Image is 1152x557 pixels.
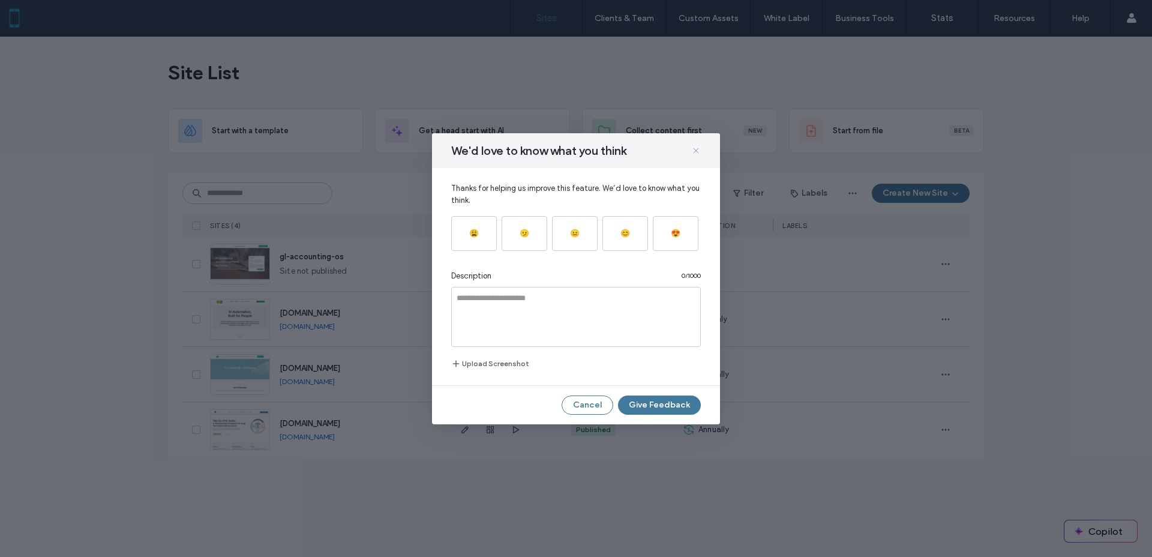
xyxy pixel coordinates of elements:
div: 🫤 [520,229,529,238]
div: 😍 [671,229,680,238]
span: Help [28,8,52,19]
button: Give Feedback [618,396,701,415]
button: Cancel [562,396,613,415]
div: 😩 [469,229,479,238]
div: 😐 [570,229,580,238]
span: We'd love to know what you think [451,143,626,158]
span: Description [451,270,491,282]
span: Thanks for helping us improve this feature. We’d love to know what you think. [451,182,701,206]
span: 0 / 1000 [682,271,701,281]
div: 😊 [620,229,630,238]
button: Upload Screenshot [451,357,529,371]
